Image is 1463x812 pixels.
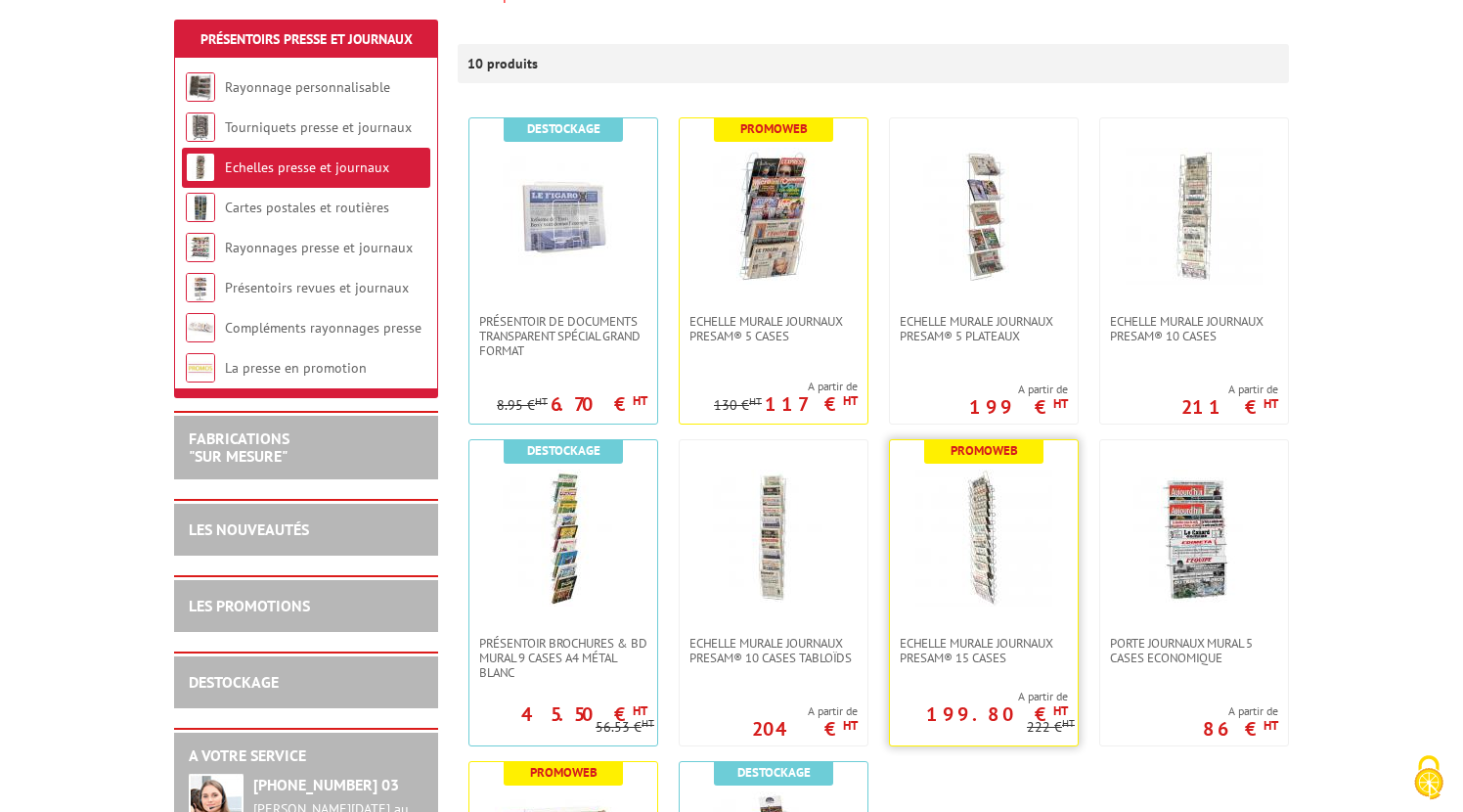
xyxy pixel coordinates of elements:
img: Présentoir Brochures & BD mural 9 cases A4 métal blanc [495,470,632,607]
a: Echelle murale journaux Presam® 5 plateaux [890,314,1078,343]
sup: HT [1263,395,1278,412]
span: Présentoir Brochures & BD mural 9 cases A4 métal blanc [479,636,647,680]
sup: HT [1263,717,1278,734]
img: Cookies (fenêtre modale) [1404,753,1453,802]
img: Echelle murale journaux Presam® 10 cases tabloïds [705,470,842,607]
p: 211 € [1181,401,1278,413]
a: LES NOUVEAUTÉS [189,519,309,539]
span: Echelle murale journaux Presam® 5 cases [689,314,858,343]
p: 10 produits [467,44,541,83]
span: Echelle murale journaux Presam® 5 plateaux [900,314,1068,343]
sup: HT [843,392,858,409]
sup: HT [843,717,858,734]
a: FABRICATIONS"Sur Mesure" [189,429,289,466]
a: LES PROMOTIONS [189,596,310,615]
p: 8.95 € [497,398,548,413]
a: Rayonnage personnalisable [225,78,390,96]
p: 117 € [765,398,858,410]
img: La presse en promotion [186,353,215,383]
a: Présentoirs Presse et Journaux [200,30,413,48]
img: Echelle murale journaux Presam® 5 cases [705,148,842,285]
img: Compléments rayonnages presse [186,313,215,342]
a: Echelles presse et journaux [225,158,389,176]
span: A partir de [1203,703,1278,719]
img: PRÉSENTOIR DE DOCUMENTS TRANSPARENT SPÉCIAL GRAND FORMAT [495,148,632,285]
a: Présentoir Brochures & BD mural 9 cases A4 métal blanc [469,636,657,680]
a: DESTOCKAGE [189,672,279,692]
span: Echelle murale journaux Presam® 10 cases [1110,314,1278,343]
p: 199.80 € [926,708,1068,720]
h2: A votre service [189,747,423,765]
a: PRÉSENTOIR DE DOCUMENTS TRANSPARENT SPÉCIAL GRAND FORMAT [469,314,657,358]
a: Porte Journaux Mural 5 cases Economique [1100,636,1288,665]
img: Cartes postales et routières [186,193,215,222]
b: Destockage [527,120,600,137]
b: Promoweb [951,442,1018,459]
a: Compléments rayonnages presse [225,319,421,337]
sup: HT [633,702,647,719]
a: Rayonnages presse et journaux [225,239,413,256]
img: Echelles presse et journaux [186,153,215,182]
span: A partir de [714,379,858,394]
b: Destockage [527,442,600,459]
p: 204 € [752,723,858,735]
img: Présentoirs revues et journaux [186,273,215,302]
img: Echelle murale journaux Presam® 5 plateaux [915,148,1052,285]
span: A partir de [1181,382,1278,397]
p: 199 € [969,401,1068,413]
p: 45.50 € [521,708,647,720]
img: Rayonnage personnalisable [186,72,215,102]
b: Destockage [737,764,811,781]
p: 130 € [714,398,762,413]
span: A partir de [890,689,1068,704]
a: Tourniquets presse et journaux [225,118,412,136]
sup: HT [1062,716,1075,730]
p: 56.53 € [596,720,654,735]
b: Promoweb [530,764,598,781]
p: 222 € [1027,720,1075,735]
button: Cookies (fenêtre modale) [1395,745,1463,812]
img: Echelle murale journaux Presam® 10 cases [1126,148,1263,285]
sup: HT [1053,702,1068,719]
a: Echelle murale journaux Presam® 10 cases [1100,314,1288,343]
a: Présentoirs revues et journaux [225,279,409,296]
img: Echelle murale journaux Presam® 15 cases [915,470,1052,607]
sup: HT [633,392,647,409]
a: Echelle murale journaux Presam® 5 cases [680,314,867,343]
sup: HT [749,394,762,408]
a: Echelle murale journaux Presam® 15 cases [890,636,1078,665]
sup: HT [1053,395,1068,412]
span: Echelle murale journaux Presam® 10 cases tabloïds [689,636,858,665]
img: Tourniquets presse et journaux [186,113,215,142]
p: 86 € [1203,723,1278,735]
img: Porte Journaux Mural 5 cases Economique [1126,470,1263,607]
span: A partir de [752,703,858,719]
span: Echelle murale journaux Presam® 15 cases [900,636,1068,665]
span: PRÉSENTOIR DE DOCUMENTS TRANSPARENT SPÉCIAL GRAND FORMAT [479,314,647,358]
a: Echelle murale journaux Presam® 10 cases tabloïds [680,636,867,665]
strong: [PHONE_NUMBER] 03 [253,775,399,794]
img: Rayonnages presse et journaux [186,233,215,262]
span: A partir de [969,382,1068,397]
sup: HT [642,716,654,730]
a: Cartes postales et routières [225,199,389,216]
sup: HT [535,394,548,408]
span: Porte Journaux Mural 5 cases Economique [1110,636,1278,665]
p: 6.70 € [551,398,647,410]
b: Promoweb [740,120,808,137]
a: La presse en promotion [225,359,367,377]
